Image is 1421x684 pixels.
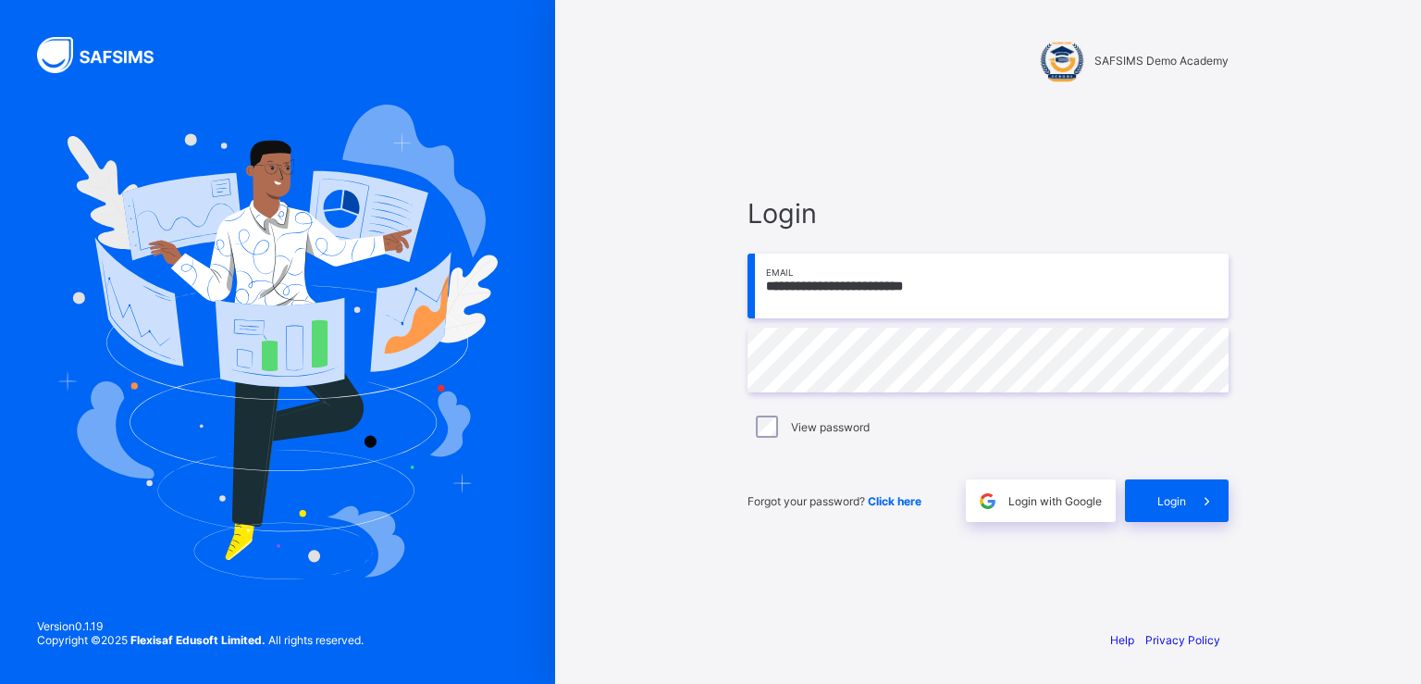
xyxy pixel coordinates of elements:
a: Help [1110,633,1134,647]
span: Copyright © 2025 All rights reserved. [37,633,364,647]
a: Click here [868,494,921,508]
span: Login [748,197,1229,230]
span: SAFSIMS Demo Academy [1094,54,1229,68]
img: SAFSIMS Logo [37,37,176,73]
img: google.396cfc9801f0270233282035f929180a.svg [977,491,998,512]
strong: Flexisaf Edusoft Limited. [130,633,266,647]
span: Login [1157,494,1186,508]
span: Version 0.1.19 [37,619,364,633]
span: Forgot your password? [748,494,921,508]
a: Privacy Policy [1145,633,1220,647]
label: View password [791,420,870,434]
img: Hero Image [57,105,498,578]
span: Login with Google [1008,494,1102,508]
